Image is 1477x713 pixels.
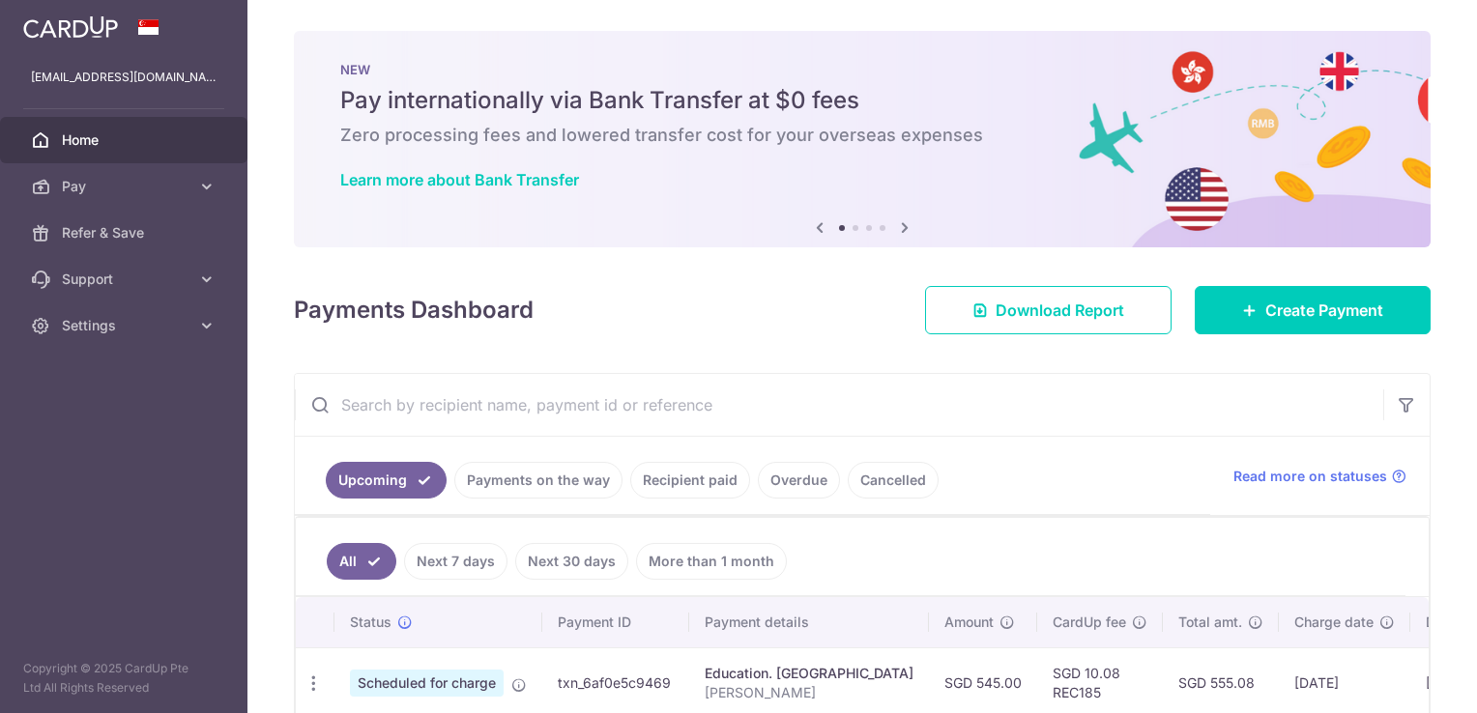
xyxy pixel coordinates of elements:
img: Bank transfer banner [294,31,1431,247]
a: Overdue [758,462,840,499]
a: Learn more about Bank Transfer [340,170,579,189]
h6: Zero processing fees and lowered transfer cost for your overseas expenses [340,124,1384,147]
th: Payment ID [542,597,689,647]
span: Pay [62,177,189,196]
a: Upcoming [326,462,447,499]
span: Charge date [1294,613,1374,632]
span: Support [62,270,189,289]
a: Cancelled [848,462,939,499]
p: [PERSON_NAME] [705,683,913,702]
a: Payments on the way [454,462,623,499]
span: Create Payment [1265,299,1383,322]
a: Next 30 days [515,543,628,580]
h5: Pay internationally via Bank Transfer at $0 fees [340,85,1384,116]
span: Download Report [996,299,1124,322]
a: Next 7 days [404,543,507,580]
p: NEW [340,62,1384,77]
img: CardUp [23,15,118,39]
a: Create Payment [1195,286,1431,334]
span: Total amt. [1178,613,1242,632]
span: Settings [62,316,189,335]
div: Education. [GEOGRAPHIC_DATA] [705,664,913,683]
span: Scheduled for charge [350,670,504,697]
a: Read more on statuses [1233,467,1406,486]
span: Amount [944,613,994,632]
span: Status [350,613,391,632]
a: More than 1 month [636,543,787,580]
span: Home [62,130,189,150]
th: Payment details [689,597,929,647]
a: All [327,543,396,580]
h4: Payments Dashboard [294,293,534,328]
input: Search by recipient name, payment id or reference [295,374,1383,436]
span: Read more on statuses [1233,467,1387,486]
a: Download Report [925,286,1172,334]
span: Refer & Save [62,223,189,242]
a: Recipient paid [630,462,750,499]
span: CardUp fee [1053,613,1126,632]
p: [EMAIL_ADDRESS][DOMAIN_NAME] [31,68,217,87]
